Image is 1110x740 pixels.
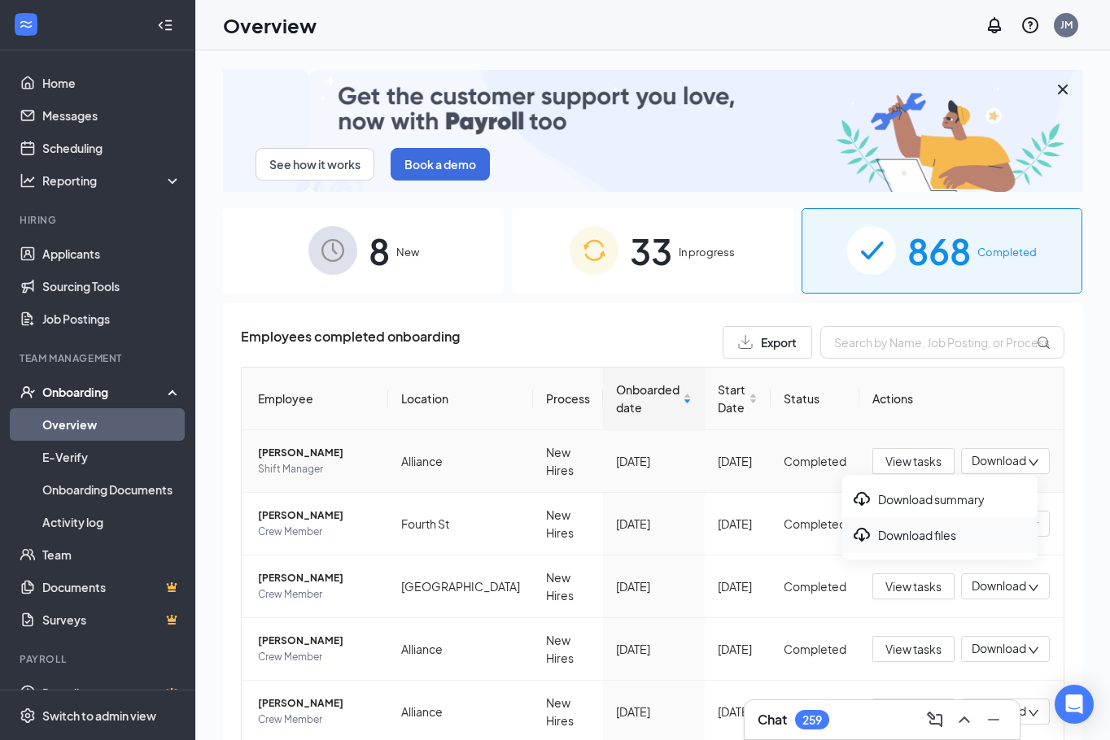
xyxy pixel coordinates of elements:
[388,618,533,681] td: Alliance
[872,448,955,474] button: View tasks
[1053,80,1073,99] svg: Cross
[852,490,1028,509] div: Download summary
[852,490,872,509] svg: Download
[922,707,948,733] button: ComposeMessage
[718,577,758,595] div: [DATE]
[852,525,872,545] svg: Download
[42,571,181,603] a: DocumentsCrown
[258,649,375,665] span: Crew Member
[533,618,603,681] td: New Hires
[718,515,758,533] div: [DATE]
[42,677,181,709] a: PayrollCrown
[258,570,375,586] span: [PERSON_NAME]
[241,326,460,359] span: Employees completed onboarding
[784,640,846,658] div: Completed
[242,368,388,430] th: Employee
[616,703,692,720] div: [DATE]
[984,710,1003,729] svg: Minimize
[42,384,168,400] div: Onboarding
[157,17,173,33] svg: Collapse
[1028,582,1039,594] span: down
[18,16,34,33] svg: WorkstreamLogo
[223,70,1082,192] img: payroll-small.gif
[20,172,36,189] svg: Analysis
[955,710,974,729] svg: ChevronUp
[42,408,181,441] a: Overview
[42,506,181,538] a: Activity log
[533,430,603,493] td: New Hires
[872,636,955,662] button: View tasks
[718,703,758,720] div: [DATE]
[820,326,1064,359] input: Search by Name, Job Posting, or Process
[256,148,374,181] button: See how it works
[1028,645,1039,656] span: down
[42,707,156,724] div: Switch to admin view
[679,244,735,260] span: In progress
[391,148,490,181] button: Book a demo
[771,368,859,430] th: Status
[925,710,945,729] svg: ComposeMessage
[951,707,977,733] button: ChevronUp
[784,515,846,533] div: Completed
[42,441,181,473] a: E-Verify
[258,633,375,649] span: [PERSON_NAME]
[42,67,181,99] a: Home
[885,640,942,658] span: View tasks
[977,244,1037,260] span: Completed
[718,381,745,416] span: Start Date
[758,711,787,729] h3: Chat
[42,270,181,303] a: Sourcing Tools
[42,237,181,270] a: Applicants
[885,452,942,470] span: View tasks
[533,555,603,618] td: New Hires
[907,223,971,279] span: 868
[616,381,680,416] span: Onboarded date
[42,473,181,506] a: Onboarding Documents
[42,303,181,335] a: Job Postings
[258,524,375,540] span: Crew Member
[223,11,317,39] h1: Overview
[872,573,955,599] button: View tasks
[533,493,603,555] td: New Hires
[533,368,603,430] th: Process
[761,337,797,348] span: Export
[852,525,1028,545] div: Download files
[20,384,36,400] svg: UserCheck
[1020,15,1040,35] svg: QuestionInfo
[20,707,36,724] svg: Settings
[784,577,846,595] div: Completed
[885,577,942,595] span: View tasks
[388,555,533,618] td: [GEOGRAPHIC_DATA]
[42,603,181,636] a: SurveysCrown
[258,586,375,603] span: Crew Member
[705,368,771,430] th: Start Date
[258,712,375,728] span: Crew Member
[1028,457,1039,468] span: down
[369,223,390,279] span: 8
[20,351,178,365] div: Team Management
[616,640,692,658] div: [DATE]
[388,368,533,430] th: Location
[42,132,181,164] a: Scheduling
[718,452,758,470] div: [DATE]
[802,713,822,727] div: 259
[972,577,1026,594] span: Download
[42,172,182,189] div: Reporting
[972,452,1026,469] span: Download
[872,699,955,725] button: View tasks
[258,507,375,524] span: [PERSON_NAME]
[1055,685,1094,724] div: Open Intercom Messenger
[42,538,181,571] a: Team
[1060,18,1073,32] div: JM
[258,695,375,712] span: [PERSON_NAME]
[616,452,692,470] div: [DATE]
[985,15,1004,35] svg: Notifications
[1028,707,1039,719] span: down
[718,640,758,658] div: [DATE]
[616,577,692,595] div: [DATE]
[388,430,533,493] td: Alliance
[258,445,375,461] span: [PERSON_NAME]
[630,223,672,279] span: 33
[388,493,533,555] td: Fourth St
[258,461,375,477] span: Shift Manager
